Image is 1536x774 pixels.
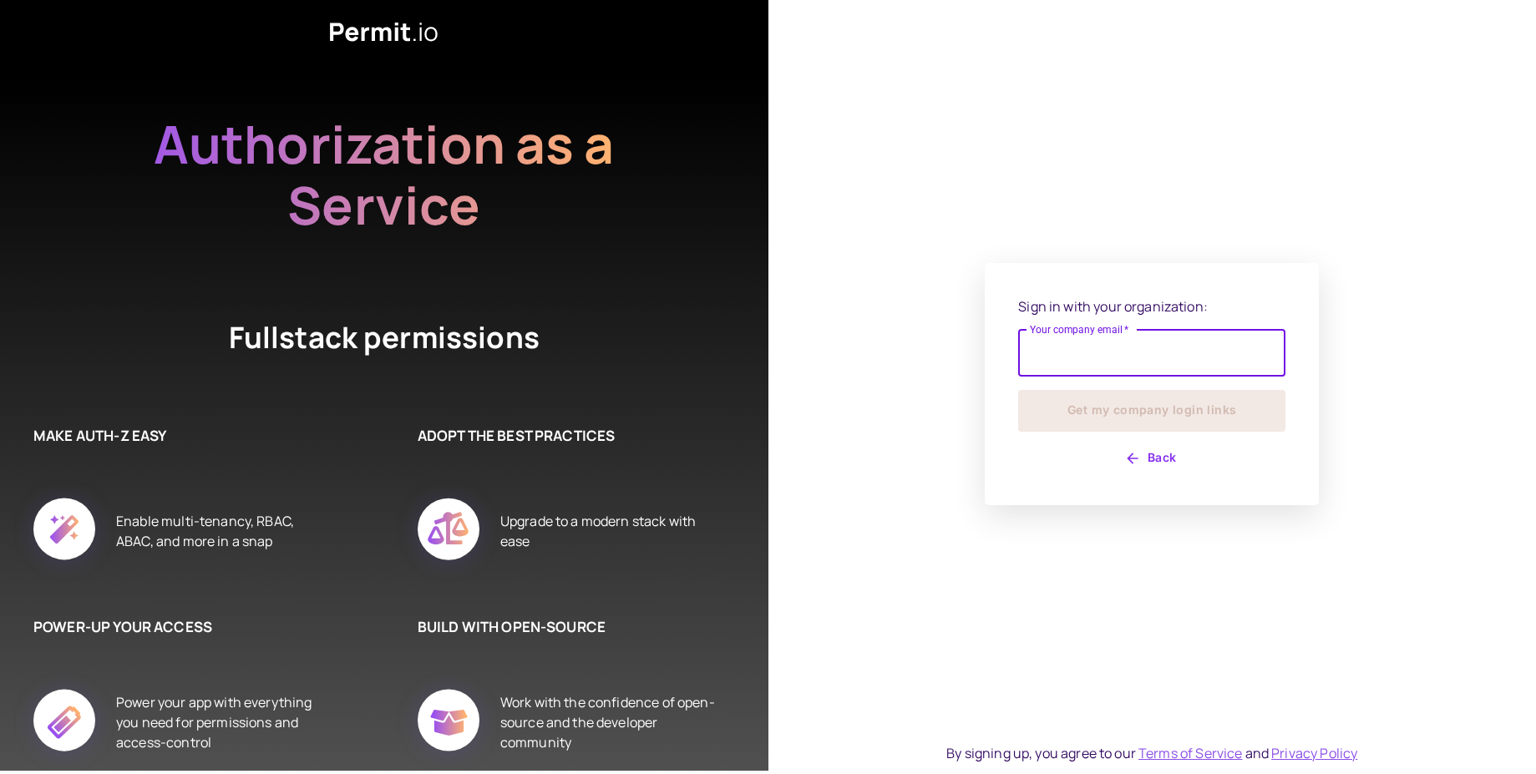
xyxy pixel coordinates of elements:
[1030,322,1129,336] label: Your company email
[1018,296,1285,316] p: Sign in with your organization:
[946,743,1357,763] div: By signing up, you agree to our and
[33,425,334,447] h6: MAKE AUTH-Z EASY
[418,616,718,638] h6: BUILD WITH OPEN-SOURCE
[116,479,334,583] div: Enable multi-tenancy, RBAC, ABAC, and more in a snap
[418,425,718,447] h6: ADOPT THE BEST PRACTICES
[1138,744,1242,762] a: Terms of Service
[500,479,718,583] div: Upgrade to a modern stack with ease
[1271,744,1357,762] a: Privacy Policy
[167,317,601,358] h4: Fullstack permissions
[1018,390,1285,432] button: Get my company login links
[100,114,668,235] h2: Authorization as a Service
[500,670,718,774] div: Work with the confidence of open-source and the developer community
[1018,445,1285,472] button: Back
[116,670,334,774] div: Power your app with everything you need for permissions and access-control
[33,616,334,638] h6: POWER-UP YOUR ACCESS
